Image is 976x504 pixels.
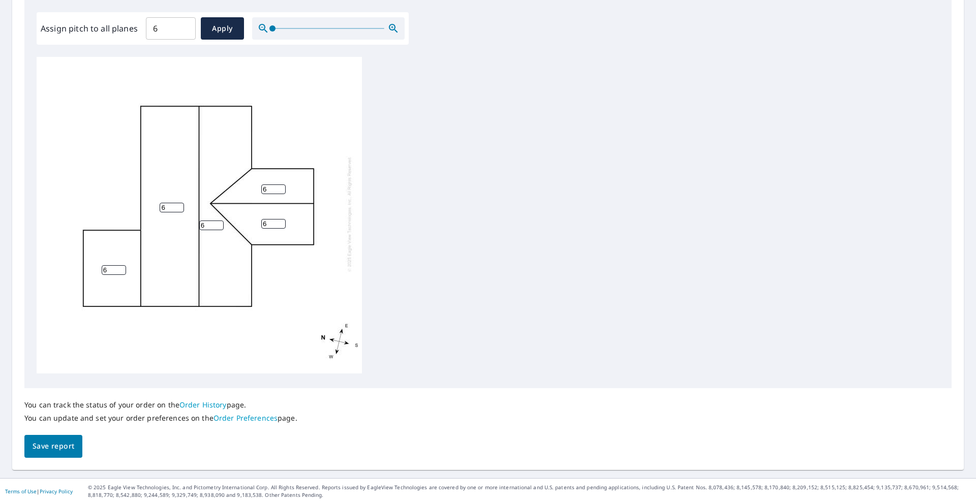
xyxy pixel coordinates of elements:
p: You can update and set your order preferences on the page. [24,414,297,423]
a: Privacy Policy [40,488,73,495]
p: | [5,488,73,494]
label: Assign pitch to all planes [41,22,138,35]
span: Save report [33,440,74,453]
p: © 2025 Eagle View Technologies, Inc. and Pictometry International Corp. All Rights Reserved. Repo... [88,484,971,499]
a: Order Preferences [213,413,278,423]
button: Save report [24,435,82,458]
a: Terms of Use [5,488,37,495]
input: 00.0 [146,14,196,43]
span: Apply [209,22,236,35]
a: Order History [179,400,227,409]
button: Apply [201,17,244,40]
p: You can track the status of your order on the page. [24,400,297,409]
